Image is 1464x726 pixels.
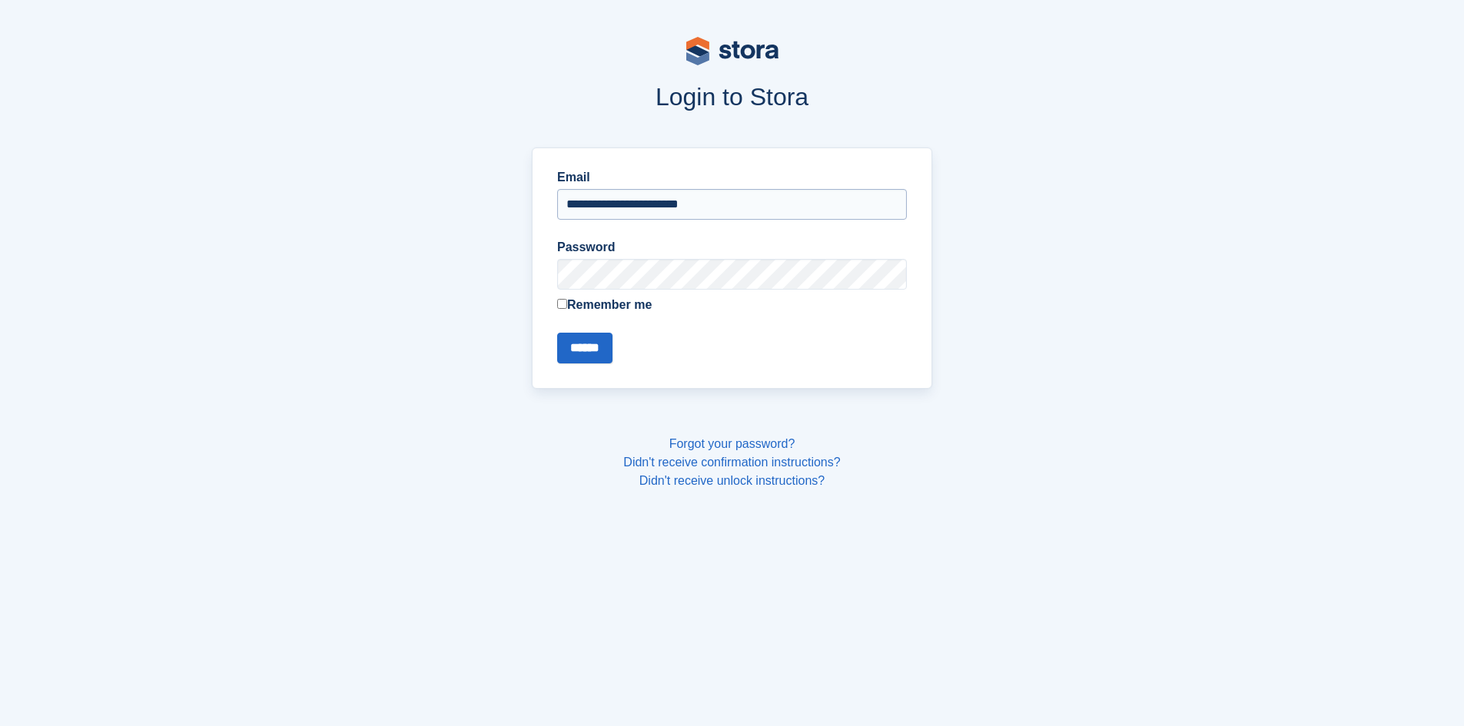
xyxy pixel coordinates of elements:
[557,299,567,309] input: Remember me
[557,238,907,257] label: Password
[623,456,840,469] a: Didn't receive confirmation instructions?
[557,296,907,314] label: Remember me
[239,83,1226,111] h1: Login to Stora
[669,437,795,450] a: Forgot your password?
[557,168,907,187] label: Email
[639,474,825,487] a: Didn't receive unlock instructions?
[686,37,778,65] img: stora-logo-53a41332b3708ae10de48c4981b4e9114cc0af31d8433b30ea865607fb682f29.svg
